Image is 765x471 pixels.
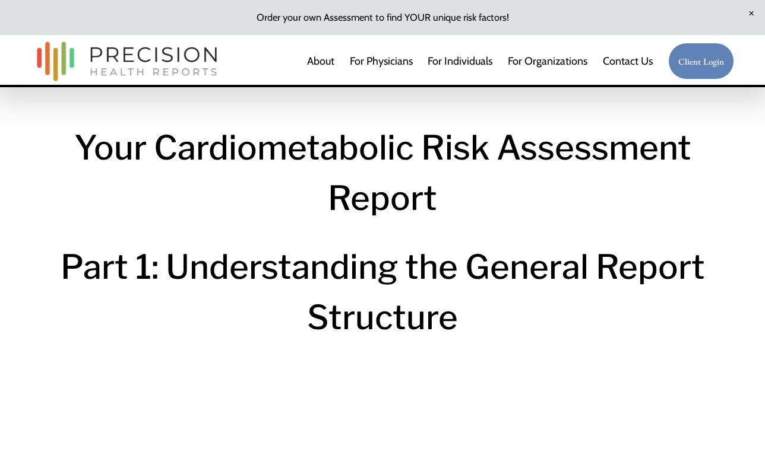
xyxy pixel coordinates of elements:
[307,49,334,73] a: About
[508,50,587,72] span: For Organizations
[508,49,587,73] a: folder dropdown
[350,49,413,73] a: For Physicians
[31,242,735,342] h1: Part 1: Understanding the General Report Structure
[31,36,223,87] img: Precision Health Reports
[428,49,492,73] a: For Individuals
[31,123,735,223] h1: Your Cardiometabolic Risk Assessment Report
[668,43,735,80] a: Client Login
[603,49,653,73] a: Contact Us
